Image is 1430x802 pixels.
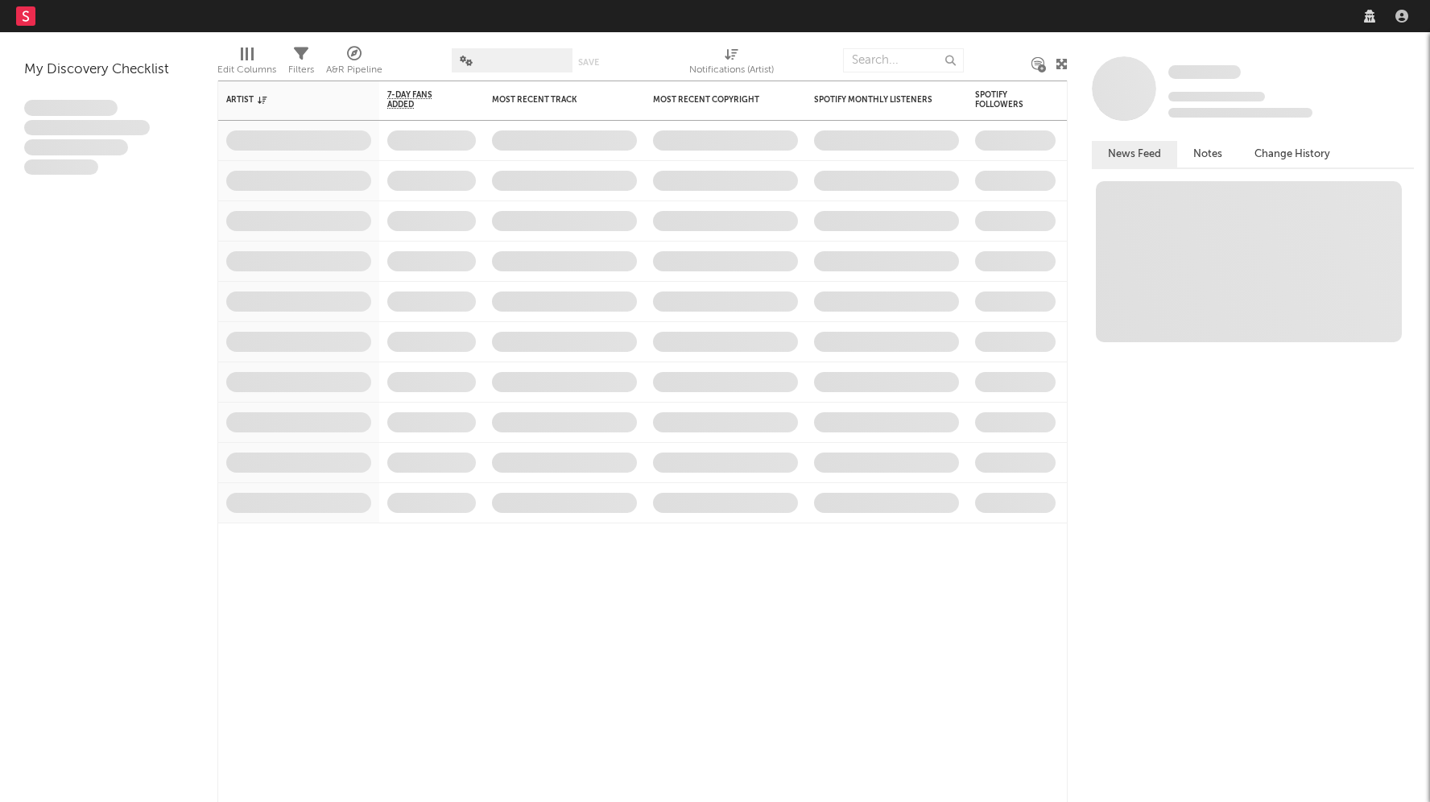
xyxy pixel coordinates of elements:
div: Spotify Monthly Listeners [814,95,935,105]
div: Most Recent Copyright [653,95,774,105]
div: My Discovery Checklist [24,60,193,80]
span: Tracking Since: [DATE] [1168,92,1265,101]
button: Save [578,58,599,67]
span: 0 fans last week [1168,108,1312,118]
div: Artist [226,95,347,105]
div: A&R Pipeline [326,60,382,80]
span: Praesent ac interdum [24,139,128,155]
button: News Feed [1092,141,1177,167]
div: A&R Pipeline [326,40,382,87]
div: Filters [288,40,314,87]
div: Notifications (Artist) [689,40,774,87]
input: Search... [843,48,964,72]
div: Edit Columns [217,40,276,87]
div: Notifications (Artist) [689,60,774,80]
button: Change History [1238,141,1346,167]
a: Some Artist [1168,64,1241,81]
div: Spotify Followers [975,90,1031,110]
span: 7-Day Fans Added [387,90,452,110]
span: Integer aliquet in purus et [24,120,150,136]
span: Lorem ipsum dolor [24,100,118,116]
span: Aliquam viverra [24,159,98,176]
div: Filters [288,60,314,80]
button: Notes [1177,141,1238,167]
span: Some Artist [1168,65,1241,79]
div: Edit Columns [217,60,276,80]
div: Most Recent Track [492,95,613,105]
